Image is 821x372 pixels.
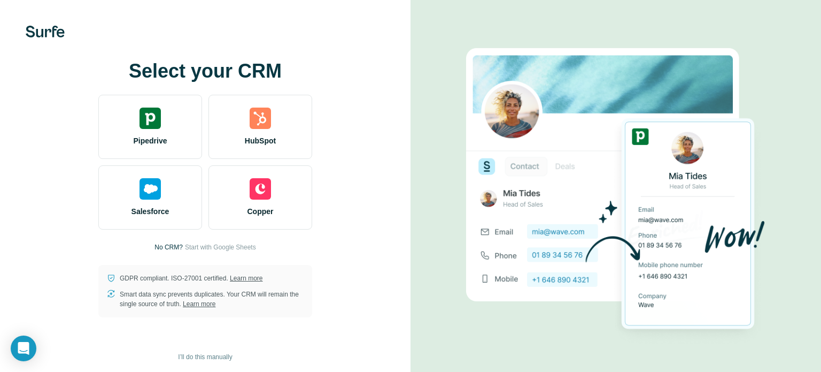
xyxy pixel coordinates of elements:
p: No CRM? [154,242,183,252]
div: Open Intercom Messenger [11,336,36,361]
img: hubspot's logo [250,108,271,129]
a: Learn more [230,275,262,282]
a: Learn more [183,300,215,308]
span: I’ll do this manually [178,352,232,362]
span: Copper [247,206,274,217]
span: Pipedrive [133,135,167,146]
button: Start with Google Sheets [185,242,256,252]
p: GDPR compliant. ISO-27001 certified. [120,274,262,283]
img: Surfe's logo [26,26,65,37]
h1: Select your CRM [98,60,312,82]
p: Smart data sync prevents duplicates. Your CRM will remain the single source of truth. [120,290,304,309]
img: PIPEDRIVE image [466,30,765,348]
span: HubSpot [245,135,276,146]
img: pipedrive's logo [140,108,161,129]
span: Salesforce [131,206,169,217]
button: I’ll do this manually [171,349,239,365]
img: salesforce's logo [140,178,161,200]
img: copper's logo [250,178,271,200]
